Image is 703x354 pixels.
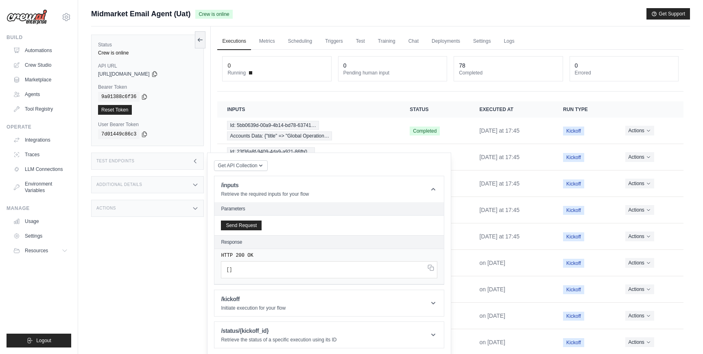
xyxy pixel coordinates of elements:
[227,147,390,167] a: View execution details for Id
[400,101,469,118] th: Status
[10,215,71,228] a: Usage
[7,334,71,347] button: Logout
[553,101,615,118] th: Run Type
[221,337,336,343] p: Retrieve the status of a specific execution using its ID
[7,9,47,25] img: Logo
[469,101,553,118] th: Executed at
[98,105,132,115] a: Reset Token
[625,152,654,162] button: Actions for execution
[96,159,135,164] h3: Test Endpoints
[221,295,286,303] h1: /kickoff
[254,33,280,50] a: Metrics
[662,315,703,354] iframe: Chat Widget
[10,229,71,243] a: Settings
[479,339,505,345] time: August 26, 2025 at 15:52 CDT
[625,126,654,135] button: Actions for execution
[217,33,251,50] a: Executions
[221,221,262,230] button: Send Request
[320,33,348,50] a: Triggers
[10,177,71,197] a: Environment Variables
[563,259,584,268] span: Kickoff
[563,285,584,294] span: Kickoff
[218,162,257,169] span: Get API Collection
[98,84,197,90] label: Bearer Token
[217,101,400,118] th: Inputs
[214,160,267,171] button: Get API Collection
[427,33,465,50] a: Deployments
[96,182,142,187] h3: Additional Details
[283,33,317,50] a: Scheduling
[563,153,584,162] span: Kickoff
[227,61,231,70] div: 0
[96,206,116,211] h3: Actions
[229,267,232,273] span: ]
[10,163,71,176] a: LLM Connections
[195,10,232,19] span: Crew is online
[563,179,584,188] span: Kickoff
[563,312,584,321] span: Kickoff
[98,42,197,48] label: Status
[575,70,673,76] dt: Errored
[646,8,690,20] button: Get Support
[221,305,286,311] p: Initiate execution for your flow
[625,179,654,188] button: Actions for execution
[479,233,520,240] time: August 27, 2025 at 17:45 CDT
[373,33,400,50] a: Training
[479,154,520,160] time: August 27, 2025 at 17:45 CDT
[7,34,71,41] div: Build
[479,286,505,293] time: August 26, 2025 at 15:52 CDT
[343,61,347,70] div: 0
[10,133,71,146] a: Integrations
[227,131,332,140] span: Accounts Data: {"title" => "Global Operation…
[10,88,71,101] a: Agents
[221,239,242,245] h2: Response
[10,103,71,116] a: Tool Registry
[459,70,557,76] dt: Completed
[10,59,71,72] a: Crew Studio
[343,70,442,76] dt: Pending human input
[98,92,140,102] code: 9a01388c6f36
[227,147,315,156] span: Id: 23f36a8f-9409-4da9-a921-86fb0…
[227,70,246,76] span: Running
[575,61,578,70] div: 0
[479,127,520,134] time: August 27, 2025 at 17:45 CDT
[479,260,505,266] time: August 26, 2025 at 15:52 CDT
[563,206,584,215] span: Kickoff
[563,232,584,241] span: Kickoff
[625,232,654,241] button: Actions for execution
[625,205,654,215] button: Actions for execution
[226,267,229,273] span: [
[98,63,197,69] label: API URL
[479,180,520,187] time: August 27, 2025 at 17:45 CDT
[10,148,71,161] a: Traces
[563,127,584,135] span: Kickoff
[227,121,319,130] span: Id: 5bb0639d-00a9-4b14-bd78-63741…
[98,129,140,139] code: 7d01449c86c3
[36,337,51,344] span: Logout
[7,124,71,130] div: Operate
[221,252,437,259] pre: HTTP 200 OK
[98,71,150,77] span: [URL][DOMAIN_NAME]
[7,205,71,212] div: Manage
[625,311,654,321] button: Actions for execution
[563,338,584,347] span: Kickoff
[10,44,71,57] a: Automations
[625,337,654,347] button: Actions for execution
[625,258,654,268] button: Actions for execution
[25,247,48,254] span: Resources
[98,121,197,128] label: User Bearer Token
[479,312,505,319] time: August 26, 2025 at 15:52 CDT
[625,284,654,294] button: Actions for execution
[499,33,519,50] a: Logs
[351,33,370,50] a: Test
[468,33,496,50] a: Settings
[479,207,520,213] time: August 27, 2025 at 17:45 CDT
[227,121,390,140] a: View execution details for Id
[221,191,309,197] p: Retrieve the required inputs for your flow
[221,181,309,189] h1: /inputs
[91,8,190,20] span: Midmarket Email Agent (Uat)
[221,205,437,212] h2: Parameters
[10,73,71,86] a: Marketplace
[98,50,197,56] div: Crew is online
